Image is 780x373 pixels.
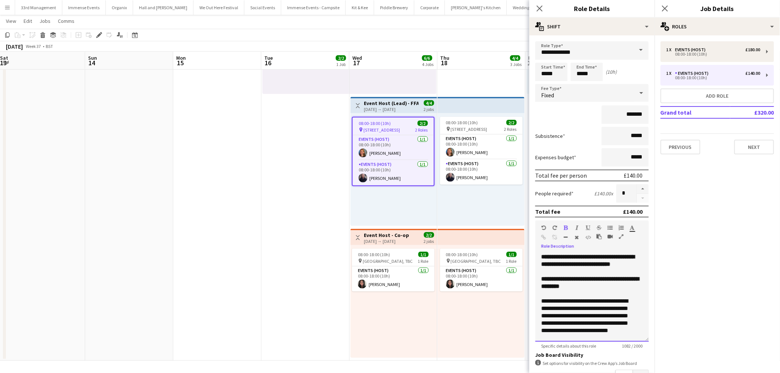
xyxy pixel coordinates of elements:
div: 1 x [666,71,675,76]
span: 2/2 [424,232,434,238]
span: 15 [175,59,186,67]
span: 1082 / 2000 [616,343,649,349]
div: 08:00-18:00 (10h) [666,52,760,56]
div: BST [46,43,53,49]
div: [DATE] → [DATE] [364,238,409,244]
span: 1/1 [506,252,517,257]
button: Organix [106,0,133,15]
button: We Out Here Festival [194,0,244,15]
h3: Job Board Visibility [535,352,649,358]
button: Unordered List [607,225,613,231]
span: Jobs [39,18,51,24]
span: Week 37 [24,43,43,49]
span: Comms [58,18,74,24]
app-job-card: 08:00-18:00 (10h)2/2 [STREET_ADDRESS]2 RolesEvents (Host)1/108:00-18:00 (10h)[PERSON_NAME]Events ... [352,117,435,186]
button: Redo [552,225,557,231]
span: 4/4 [510,55,520,61]
label: Subsistence [535,133,565,139]
span: 16 [263,59,273,67]
app-card-role: Events (Host)1/108:00-18:00 (10h)[PERSON_NAME] [440,160,523,185]
span: Sun [88,55,97,61]
span: Mon [176,55,186,61]
button: Horizontal Line [563,234,568,240]
button: Next [734,140,774,154]
button: Increase [637,184,649,194]
div: (10h) [606,69,617,75]
div: 2 jobs [424,106,434,112]
span: Edit [24,18,32,24]
button: [PERSON_NAME]'s Kitchen [445,0,507,15]
button: Clear Formatting [574,234,579,240]
span: [GEOGRAPHIC_DATA], TBC [363,258,413,264]
button: Piddle Brewery [374,0,414,15]
span: 6/6 [422,55,432,61]
span: 1/1 [418,252,429,257]
button: Corporate [414,0,445,15]
button: Weddings [507,0,537,15]
span: 08:00-18:00 (10h) [446,120,478,125]
button: Italic [574,225,579,231]
span: [STREET_ADDRESS] [451,126,487,132]
span: 08:00-18:00 (10h) [358,252,390,257]
button: Ordered List [619,225,624,231]
div: £180.00 [746,47,760,52]
div: 08:00-18:00 (10h)1/1 [GEOGRAPHIC_DATA], TBC1 RoleEvents (Host)1/108:00-18:00 (10h)[PERSON_NAME] [352,249,435,292]
td: £320.00 [730,107,774,118]
button: Immense Events - Campsite [281,0,346,15]
div: Set options for visibility on the Crew App’s Job Board [535,360,649,367]
h3: Event Host - Co-op [364,232,409,238]
span: 2 Roles [504,126,517,132]
button: Undo [541,225,546,231]
button: Insert video [607,234,613,240]
button: Paste as plain text [596,234,602,240]
div: [DATE] → [DATE] [364,107,419,112]
a: View [3,16,19,26]
span: [GEOGRAPHIC_DATA], TBC [451,258,501,264]
app-card-role: Events (Host)1/108:00-18:00 (10h)[PERSON_NAME] [352,266,435,292]
span: View [6,18,16,24]
button: Fullscreen [619,234,624,240]
div: Events (Host) [675,47,709,52]
span: 18 [439,59,450,67]
button: Underline [585,225,591,231]
span: Fri [529,55,534,61]
div: Total fee [535,208,560,215]
button: 33rd Management [15,0,62,15]
span: 08:00-18:00 (10h) [359,121,391,126]
div: 08:00-18:00 (10h)1/1 [GEOGRAPHIC_DATA], TBC1 RoleEvents (Host)1/108:00-18:00 (10h)[PERSON_NAME] [440,249,523,292]
span: [STREET_ADDRESS] [363,127,400,133]
button: Immense Events [62,0,106,15]
span: 14 [87,59,97,67]
div: Events (Host) [675,71,712,76]
label: People required [535,190,574,197]
td: Grand total [661,107,730,118]
span: 2/2 [336,55,346,61]
div: Roles [655,18,780,35]
div: Total fee per person [535,172,587,179]
div: [DATE] [6,43,23,50]
label: Expenses budget [535,154,576,161]
div: £140.00 [746,71,760,76]
button: Text Color [630,225,635,231]
button: Add role [661,88,774,103]
span: Thu [441,55,450,61]
app-job-card: 08:00-18:00 (10h)2/2 [STREET_ADDRESS]2 RolesEvents (Host)1/108:00-18:00 (10h)[PERSON_NAME]Events ... [440,117,523,185]
button: Previous [661,140,700,154]
button: Social Events [244,0,281,15]
button: Kit & Kee [346,0,374,15]
button: HTML Code [585,234,591,240]
span: 2 Roles [415,127,428,133]
span: 08:00-18:00 (10h) [446,252,478,257]
span: Wed [352,55,362,61]
span: Tue [264,55,273,61]
h3: Event Host (Lead) - FFA [364,100,419,107]
span: Fixed [541,91,554,99]
span: 2/2 [506,120,517,125]
div: £140.00 [624,172,643,179]
div: £140.00 x [595,190,613,197]
h3: Role Details [529,4,655,13]
div: 2 jobs [424,238,434,244]
app-card-role: Events (Host)1/108:00-18:00 (10h)[PERSON_NAME] [440,135,523,160]
span: 1 Role [418,258,429,264]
